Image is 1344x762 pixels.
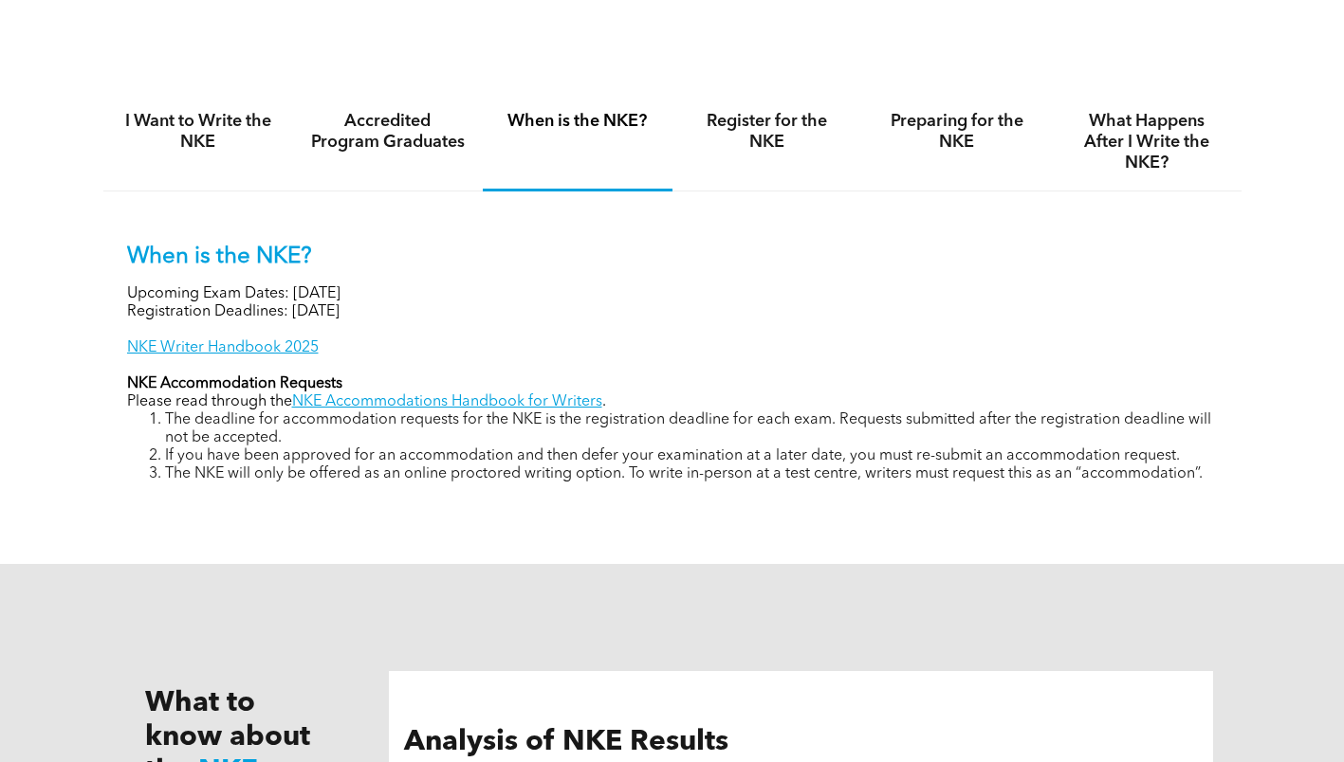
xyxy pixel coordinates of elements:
li: The NKE will only be offered as an online proctored writing option. To write in-person at a test ... [165,465,1218,483]
p: Upcoming Exam Dates: [DATE] [127,285,1218,303]
h4: Register for the NKE [690,111,845,153]
li: If you have been approved for an accommodation and then defer your examination at a later date, y... [165,447,1218,465]
h4: When is the NKE? [500,111,655,132]
strong: NKE Accommodation Requests [127,376,342,391]
a: NKE Accommodations Handbook for Writers [292,394,602,409]
a: NKE Writer Handbook 2025 [127,340,319,355]
h4: Preparing for the NKE [879,111,1035,153]
span: Analysis of NKE Results [404,728,728,756]
p: When is the NKE? [127,244,1218,271]
p: Please read through the . [127,393,1218,411]
h4: What Happens After I Write the NKE? [1069,111,1224,173]
h4: Accredited Program Graduates [310,111,466,153]
h4: I Want to Write the NKE [120,111,276,153]
p: Registration Deadlines: [DATE] [127,303,1218,321]
li: The deadline for accommodation requests for the NKE is the registration deadline for each exam. R... [165,411,1218,447]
